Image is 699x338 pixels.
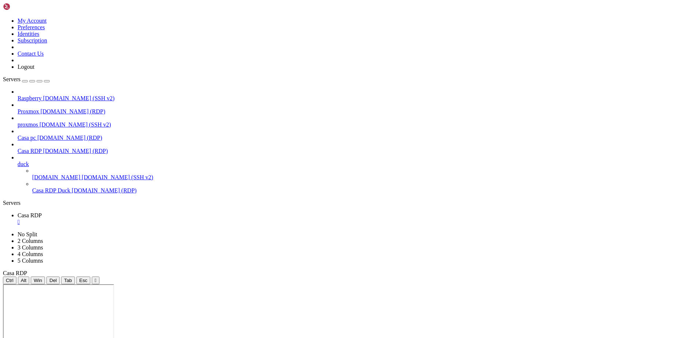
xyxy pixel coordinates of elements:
[3,3,45,10] img: Shellngn
[18,231,37,237] a: No Split
[18,161,29,167] span: duck
[32,174,80,180] span: [DOMAIN_NAME]
[64,278,72,283] span: Tab
[95,278,97,283] div: 
[18,135,36,141] span: Casa pc
[92,277,99,284] button: 
[37,135,102,141] span: [DOMAIN_NAME] (RDP)
[18,18,47,24] a: My Account
[43,95,115,101] span: [DOMAIN_NAME] (SSH v2)
[18,148,696,154] a: Casa RDP [DOMAIN_NAME] (RDP)
[32,181,696,194] li: Casa RDP Duck [DOMAIN_NAME] (RDP)
[32,168,696,181] li: [DOMAIN_NAME] [DOMAIN_NAME] (SSH v2)
[32,187,696,194] a: Casa RDP Duck [DOMAIN_NAME] (RDP)
[18,258,43,264] a: 5 Columns
[3,76,20,82] span: Servers
[34,278,42,283] span: Win
[46,277,60,284] button: Del
[18,154,696,194] li: duck
[3,200,696,206] div: Servers
[18,141,696,154] li: Casa RDP [DOMAIN_NAME] (RDP)
[18,95,696,102] a: Raspberry [DOMAIN_NAME] (SSH v2)
[18,121,696,128] a: proxmos [DOMAIN_NAME] (SSH v2)
[18,277,30,284] button: Alt
[18,64,34,70] a: Logout
[18,108,39,114] span: Proxmox
[18,31,39,37] a: Identities
[18,148,42,154] span: Casa RDP
[18,161,696,168] a: duck
[18,244,43,251] a: 3 Columns
[18,238,43,244] a: 2 Columns
[18,37,47,44] a: Subscription
[32,174,696,181] a: [DOMAIN_NAME] [DOMAIN_NAME] (SSH v2)
[18,50,44,57] a: Contact Us
[18,135,696,141] a: Casa pc [DOMAIN_NAME] (RDP)
[76,277,90,284] button: Esc
[18,251,43,257] a: 4 Columns
[18,102,696,115] li: Proxmox [DOMAIN_NAME] (RDP)
[39,121,111,128] span: [DOMAIN_NAME] (SSH v2)
[21,278,27,283] span: Alt
[32,187,70,194] span: Casa RDP Duck
[18,89,696,102] li: Raspberry [DOMAIN_NAME] (SSH v2)
[3,270,27,276] span: Casa RDP
[18,212,696,225] a: Casa RDP
[18,95,42,101] span: Raspberry
[18,24,45,30] a: Preferences
[41,108,105,114] span: [DOMAIN_NAME] (RDP)
[3,76,50,82] a: Servers
[79,278,87,283] span: Esc
[18,128,696,141] li: Casa pc [DOMAIN_NAME] (RDP)
[18,219,696,225] a: 
[49,278,57,283] span: Del
[6,278,14,283] span: Ctrl
[31,277,45,284] button: Win
[18,212,42,218] span: Casa RDP
[18,121,38,128] span: proxmos
[18,115,696,128] li: proxmos [DOMAIN_NAME] (SSH v2)
[18,108,696,115] a: Proxmox [DOMAIN_NAME] (RDP)
[72,187,136,194] span: [DOMAIN_NAME] (RDP)
[43,148,108,154] span: [DOMAIN_NAME] (RDP)
[82,174,154,180] span: [DOMAIN_NAME] (SSH v2)
[61,277,75,284] button: Tab
[3,277,16,284] button: Ctrl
